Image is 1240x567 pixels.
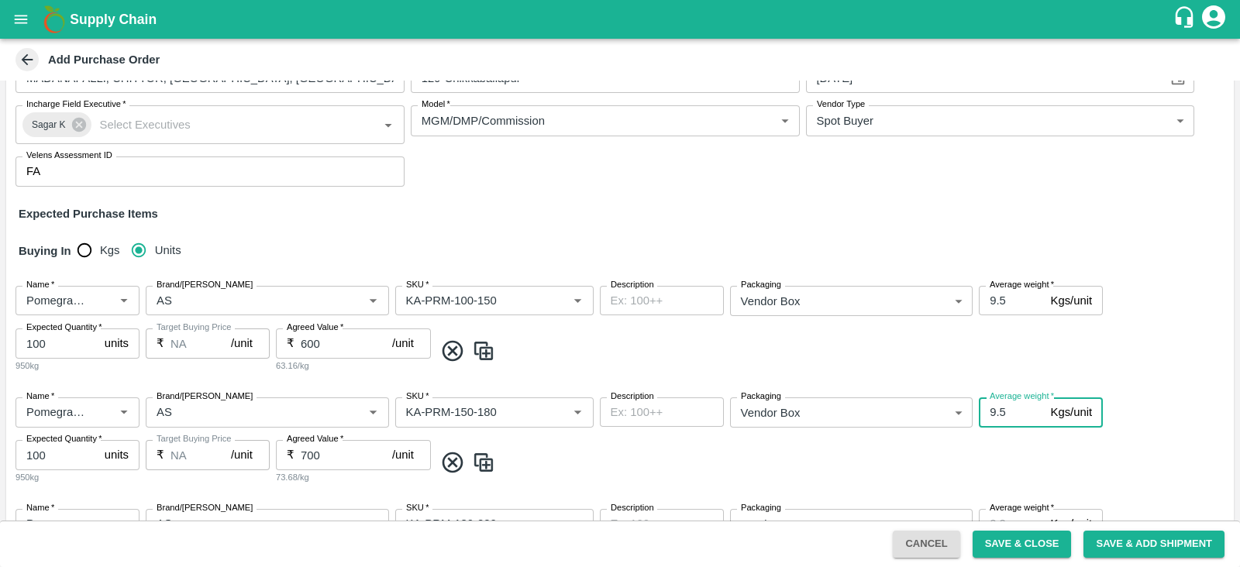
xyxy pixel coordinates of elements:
p: Kgs/unit [1051,404,1093,421]
p: Kgs/unit [1051,515,1093,532]
p: Vendor Box [741,516,801,533]
button: open drawer [3,2,39,37]
button: Open [567,290,587,311]
input: SKU [400,290,543,311]
input: 0.0 [979,286,1044,315]
button: Save & Add Shipment [1083,531,1224,558]
p: /unit [392,335,414,352]
b: Supply Chain [70,12,157,27]
label: Brand/[PERSON_NAME] [157,390,253,403]
div: Sagar K [22,112,91,137]
button: Open [378,115,398,135]
p: Spot Buyer [817,112,873,129]
label: Average weight [990,279,1054,291]
img: CloneIcon [472,450,495,476]
label: Average weight [990,502,1054,514]
p: ₹ [157,446,164,463]
p: ₹ [287,335,294,352]
label: Expected Quantity [26,321,102,334]
label: Name [26,390,54,403]
button: Open [363,402,383,422]
label: Agreed Value [287,433,343,445]
p: ₹ [157,335,164,352]
input: 0 [15,328,98,358]
img: logo [39,4,70,35]
input: Create Brand/Marka [150,514,339,534]
p: /unit [231,446,253,463]
input: Select Executives [94,115,354,135]
label: Name [26,279,54,291]
label: Packaging [741,502,781,514]
p: Vendor Box [741,404,801,421]
h6: Buying In [12,235,77,267]
div: 73.68/kg [276,470,431,484]
input: SKU [400,402,543,422]
p: Vendor Box [741,293,801,310]
p: /unit [392,446,414,463]
input: 0.0 [979,397,1044,427]
p: ₹ [287,446,294,463]
label: Brand/[PERSON_NAME] [157,502,253,514]
p: MGM/DMP/Commission [422,112,545,129]
span: Sagar K [22,117,75,133]
input: Create Brand/Marka [150,290,339,311]
input: 0.0 [301,440,392,469]
button: Open [114,514,134,534]
img: CloneIcon [472,338,495,364]
input: 0.0 [170,328,231,358]
label: Agreed Value [287,321,343,334]
p: Kgs/unit [1051,292,1093,309]
button: Open [363,290,383,311]
button: Open [114,402,134,422]
div: customer-support [1173,5,1200,33]
label: SKU [406,502,429,514]
strong: Expected Purchase Items [19,208,158,220]
div: account of current user [1200,3,1228,36]
label: Model [422,98,450,111]
input: Name [20,514,89,534]
label: Brand/[PERSON_NAME] [157,279,253,291]
button: Save & Close [973,531,1072,558]
span: Units [155,242,181,259]
label: SKU [406,390,429,403]
input: 0.0 [301,328,392,358]
label: Description [611,502,654,514]
p: units [105,446,129,463]
label: Packaging [741,390,781,403]
label: SKU [406,279,429,291]
input: 0 [15,440,98,469]
input: 0.0 [979,509,1044,538]
input: Name [20,402,89,422]
span: Kgs [100,242,120,259]
label: Average weight [990,390,1054,403]
button: Open [363,514,383,534]
label: Velens Assessment ID [26,149,112,162]
label: Target Buying Price [157,321,232,334]
label: Target Buying Price [157,433,232,445]
input: SKU [400,514,543,534]
label: Expected Quantity [26,433,102,445]
button: Open [567,514,587,534]
label: Packaging [741,279,781,291]
div: 63.16/kg [276,359,431,373]
button: Cancel [893,531,959,558]
p: FA [26,163,40,180]
label: Incharge Field Executive [26,98,126,111]
input: Create Brand/Marka [150,402,339,422]
b: Add Purchase Order [48,53,160,66]
a: Supply Chain [70,9,1173,30]
label: Name [26,502,54,514]
div: 950kg [15,470,139,484]
p: /unit [231,335,253,352]
div: 950kg [15,359,139,373]
button: Open [114,290,134,311]
p: units [105,335,129,352]
input: 0.0 [170,440,231,469]
label: Description [611,279,654,291]
button: Open [567,402,587,422]
div: buying_in [77,235,194,266]
input: Name [20,290,89,311]
label: Vendor Type [817,98,865,111]
label: Description [611,390,654,403]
